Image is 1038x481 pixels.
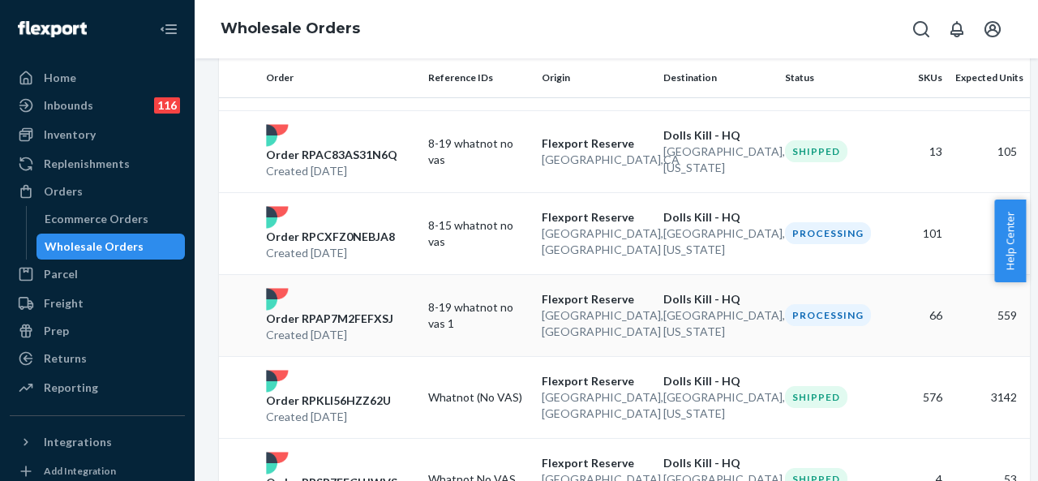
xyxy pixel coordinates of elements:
[266,245,395,261] p: Created [DATE]
[663,291,772,307] p: Dolls Kill - HQ
[18,21,87,37] img: Flexport logo
[10,429,185,455] button: Integrations
[44,70,76,86] div: Home
[663,389,772,422] p: [GEOGRAPHIC_DATA] , [US_STATE]
[208,6,373,53] ol: breadcrumbs
[542,225,650,258] p: [GEOGRAPHIC_DATA] , [GEOGRAPHIC_DATA]
[542,455,650,471] p: Flexport Reserve
[535,58,657,97] th: Origin
[10,122,185,148] a: Inventory
[657,58,778,97] th: Destination
[785,222,871,244] div: Processing
[428,135,529,168] p: 8-19 whatnot no vas
[44,97,93,114] div: Inbounds
[663,144,772,176] p: [GEOGRAPHIC_DATA] , [US_STATE]
[428,217,529,250] p: 8-15 whatnot no vas
[941,13,973,45] button: Open notifications
[266,229,395,245] p: Order RPCXFZ0NEBJA8
[10,92,185,118] a: Inbounds116
[905,13,937,45] button: Open Search Box
[663,209,772,225] p: Dolls Kill - HQ
[154,97,180,114] div: 116
[663,307,772,340] p: [GEOGRAPHIC_DATA] , [US_STATE]
[44,295,84,311] div: Freight
[663,373,772,389] p: Dolls Kill - HQ
[892,192,949,274] td: 101
[44,156,130,172] div: Replenishments
[266,409,391,425] p: Created [DATE]
[259,58,422,97] th: Order
[663,225,772,258] p: [GEOGRAPHIC_DATA] , [US_STATE]
[266,370,289,393] img: flexport logo
[10,65,185,91] a: Home
[10,346,185,371] a: Returns
[949,58,1030,97] th: Expected Units
[266,206,289,229] img: flexport logo
[10,462,185,481] a: Add Integration
[45,238,144,255] div: Wholesale Orders
[44,323,69,339] div: Prep
[44,434,112,450] div: Integrations
[152,13,185,45] button: Close Navigation
[994,200,1026,282] button: Help Center
[10,375,185,401] a: Reporting
[10,151,185,177] a: Replenishments
[976,13,1009,45] button: Open account menu
[10,290,185,316] a: Freight
[221,19,360,37] a: Wholesale Orders
[266,288,289,311] img: flexport logo
[266,147,397,163] p: Order RPAC83AS31N6Q
[36,206,186,232] a: Ecommerce Orders
[785,386,847,408] div: Shipped
[44,127,96,143] div: Inventory
[542,152,650,168] p: [GEOGRAPHIC_DATA] , CA
[892,58,949,97] th: SKUs
[45,211,148,227] div: Ecommerce Orders
[36,234,186,260] a: Wholesale Orders
[663,127,772,144] p: Dolls Kill - HQ
[266,124,289,147] img: flexport logo
[542,135,650,152] p: Flexport Reserve
[663,455,772,471] p: Dolls Kill - HQ
[785,140,847,162] div: Shipped
[542,373,650,389] p: Flexport Reserve
[44,350,87,367] div: Returns
[428,299,529,332] p: 8-19 whatnot no vas 1
[892,110,949,192] td: 13
[949,356,1030,438] td: 3142
[778,58,892,97] th: Status
[44,183,83,200] div: Orders
[266,393,391,409] p: Order RPKLI56HZZ62U
[949,192,1030,274] td: 852
[542,307,650,340] p: [GEOGRAPHIC_DATA] , [GEOGRAPHIC_DATA]
[428,389,529,406] p: Whatnot (No VAS)
[44,380,98,396] div: Reporting
[266,311,393,327] p: Order RPAP7M2FEFXSJ
[949,274,1030,356] td: 559
[266,327,393,343] p: Created [DATE]
[44,266,78,282] div: Parcel
[542,291,650,307] p: Flexport Reserve
[266,452,289,475] img: flexport logo
[892,356,949,438] td: 576
[10,261,185,287] a: Parcel
[44,464,116,478] div: Add Integration
[542,209,650,225] p: Flexport Reserve
[785,304,871,326] div: Processing
[10,318,185,344] a: Prep
[10,178,185,204] a: Orders
[892,274,949,356] td: 66
[266,163,397,179] p: Created [DATE]
[949,110,1030,192] td: 105
[422,58,535,97] th: Reference IDs
[542,389,650,422] p: [GEOGRAPHIC_DATA] , [GEOGRAPHIC_DATA]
